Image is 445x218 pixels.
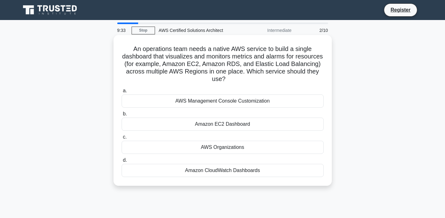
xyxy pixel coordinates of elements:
div: Amazon CloudWatch Dashboards [122,164,324,177]
h5: An operations team needs a native AWS service to build a single dashboard that visualizes and mon... [121,45,324,83]
span: c. [123,134,127,139]
div: Intermediate [241,24,295,37]
div: 2/10 [295,24,332,37]
a: Stop [132,27,155,34]
a: Register [387,6,414,14]
span: d. [123,157,127,163]
div: AWS Management Console Customization [122,94,324,108]
span: b. [123,111,127,116]
div: AWS Organizations [122,141,324,154]
div: 9:33 [114,24,132,37]
span: a. [123,88,127,93]
div: AWS Certified Solutions Architect [155,24,241,37]
div: Amazon EC2 Dashboard [122,118,324,131]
